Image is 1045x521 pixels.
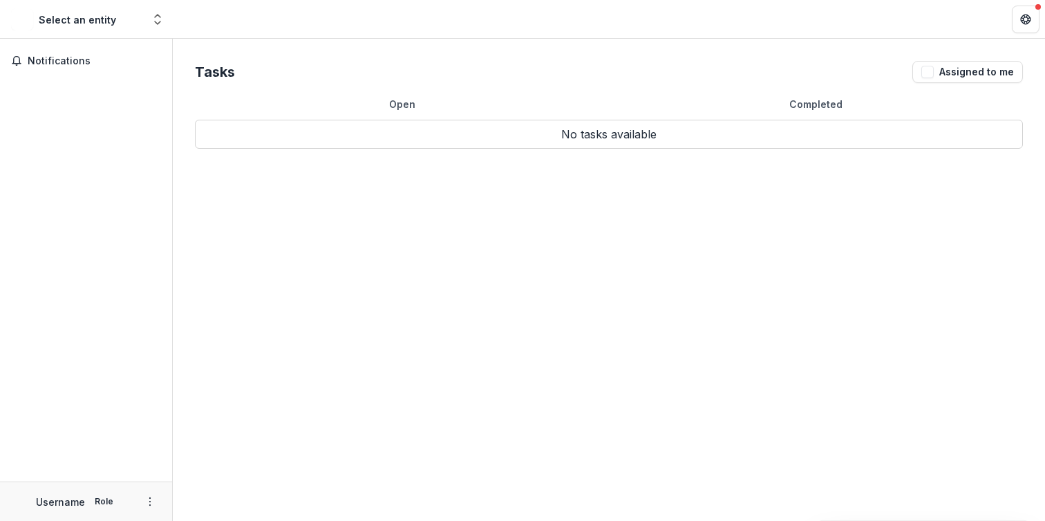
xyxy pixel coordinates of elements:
[195,94,609,114] button: Open
[36,495,85,509] p: Username
[28,55,161,67] span: Notifications
[91,495,117,508] p: Role
[148,6,167,33] button: Open entity switcher
[6,50,167,72] button: Notifications
[195,120,1023,149] p: No tasks available
[609,94,1023,114] button: Completed
[1012,6,1039,33] button: Get Help
[912,61,1023,83] button: Assigned to me
[195,64,235,80] h2: Tasks
[39,12,116,27] div: Select an entity
[142,493,158,510] button: More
